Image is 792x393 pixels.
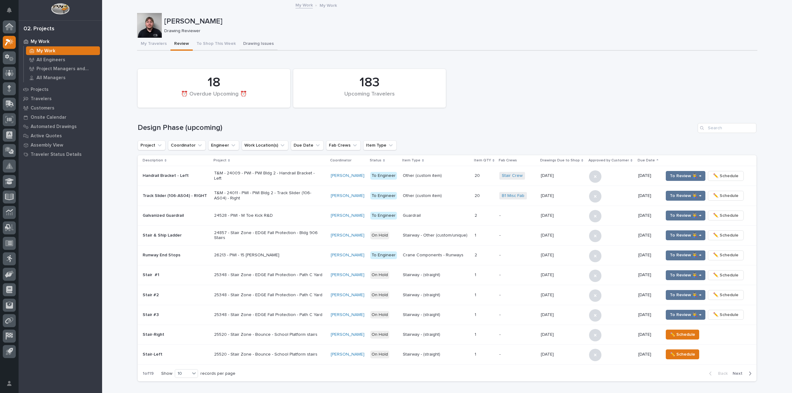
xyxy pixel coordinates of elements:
p: T&M - 24009 - PWI - PWI Bldg 2 - Handrail Bracket - Left [214,171,322,181]
button: Drawing Issues [239,38,278,51]
button: ✏️ Schedule [708,211,744,220]
p: - [499,233,536,238]
p: 1 [475,291,477,298]
div: Upcoming Travelers [304,91,435,104]
a: Active Quotes [19,131,102,140]
div: On Hold [370,271,389,279]
p: Item QTY [474,157,491,164]
span: To Review 👨‍🏭 → [670,271,701,279]
p: Assembly View [31,143,63,148]
a: [PERSON_NAME] [331,293,364,298]
button: ✏️ Schedule [708,230,744,240]
p: 25348 - Stair Zone - EDGE Fall Protection - Path C Yard [214,312,322,318]
p: Stair #2 [143,293,209,298]
span: To Review 👨‍🏭 → [670,192,701,199]
span: To Review 👨‍🏭 → [670,251,701,259]
p: All Engineers [37,57,65,63]
p: Description [143,157,163,164]
p: Drawings Due to Shop [540,157,580,164]
p: Show [161,371,172,376]
input: Search [698,123,756,133]
p: 25520 - Stair Zone - Bounce - School Platform stairs [214,352,322,357]
p: Runway End Stops [143,253,209,258]
div: On Hold [370,311,389,319]
p: 2 [475,212,478,218]
p: [DATE] [638,293,659,298]
button: ✏️ Schedule [708,250,744,260]
div: 10 [175,370,190,377]
button: Engineer [208,140,239,150]
p: Due Date [638,157,655,164]
p: 25348 - Stair Zone - EDGE Fall Protection - Path C Yard [214,272,322,278]
p: [DATE] [638,332,659,337]
p: 20 [475,172,481,178]
p: Stairway - (straight) [403,352,470,357]
button: Work Location(s) [242,140,288,150]
span: ✏️ Schedule [713,212,738,219]
button: Review [170,38,193,51]
span: ✏️ Schedule [670,331,695,338]
p: [DATE] [638,272,659,278]
p: [DATE] [638,253,659,258]
button: Project [138,140,166,150]
p: [DATE] [638,352,659,357]
tr: Stair & Ship Ladder24857 - Stair Zone - EDGE Fall Protection - Bldg 906 Stairs[PERSON_NAME] On Ho... [138,225,756,245]
span: ✏️ Schedule [713,291,738,299]
button: To Review 👨‍🏭 → [666,211,705,220]
p: - [499,272,536,278]
button: My Travelers [137,38,170,51]
p: Stair-Right [143,332,209,337]
p: [DATE] [541,172,555,178]
a: All Managers [24,73,102,82]
p: Crane Components - Runways [403,253,470,258]
a: My Work [24,46,102,55]
p: Customers [31,105,54,111]
a: Customers [19,103,102,113]
p: 1 [475,311,477,318]
button: To Review 👨‍🏭 → [666,310,705,320]
div: ⏰ Overdue Upcoming ⏰ [148,91,280,104]
p: [DATE] [541,351,555,357]
span: To Review 👨‍🏭 → [670,172,701,180]
img: Workspace Logo [51,3,69,15]
p: - [499,253,536,258]
p: My Work [37,48,55,54]
tr: Galvanized Guardrail24528 - PWI - M Toe Kick R&D[PERSON_NAME] To EngineerGuardrail22 -[DATE][DATE... [138,206,756,225]
p: [DATE] [541,192,555,199]
button: Item Type [363,140,397,150]
span: Next [733,371,746,376]
div: To Engineer [370,212,397,220]
p: Stair & Ship Ladder [143,233,209,238]
button: ✏️ Schedule [708,270,744,280]
button: To Review 👨‍🏭 → [666,171,705,181]
div: 02. Projects [24,26,54,32]
p: 24857 - Stair Zone - EDGE Fall Protection - Bldg 906 Stairs [214,230,322,241]
a: Assembly View [19,140,102,150]
a: My Work [19,37,102,46]
p: My Work [31,39,49,45]
p: Handrail Bracket - Left [143,173,209,178]
button: Next [730,371,756,376]
a: Onsite Calendar [19,113,102,122]
a: Traveler Status Details [19,150,102,159]
tr: Stair #225348 - Stair Zone - EDGE Fall Protection - Path C Yard[PERSON_NAME] On HoldStairway - (s... [138,285,756,305]
p: [DATE] [638,312,659,318]
p: Project [213,157,226,164]
p: Onsite Calendar [31,115,67,120]
a: [PERSON_NAME] [331,332,364,337]
p: [DATE] [638,173,659,178]
span: ✏️ Schedule [713,271,738,279]
p: 1 [475,351,477,357]
a: Stair Crew [502,173,523,178]
tr: Stair-Right25520 - Stair Zone - Bounce - School Platform stairs[PERSON_NAME] On HoldStairway - (s... [138,325,756,344]
button: ✏️ Schedule [708,171,744,181]
p: Status [370,157,381,164]
p: Stair #3 [143,312,209,318]
button: ✏️ Schedule [666,349,699,359]
p: 1 of 19 [138,366,159,381]
button: Notifications [3,4,16,17]
p: 20 [475,192,481,199]
p: 26213 - PWI - 15 [PERSON_NAME] [214,253,322,258]
div: On Hold [370,232,389,239]
p: - [499,213,536,218]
